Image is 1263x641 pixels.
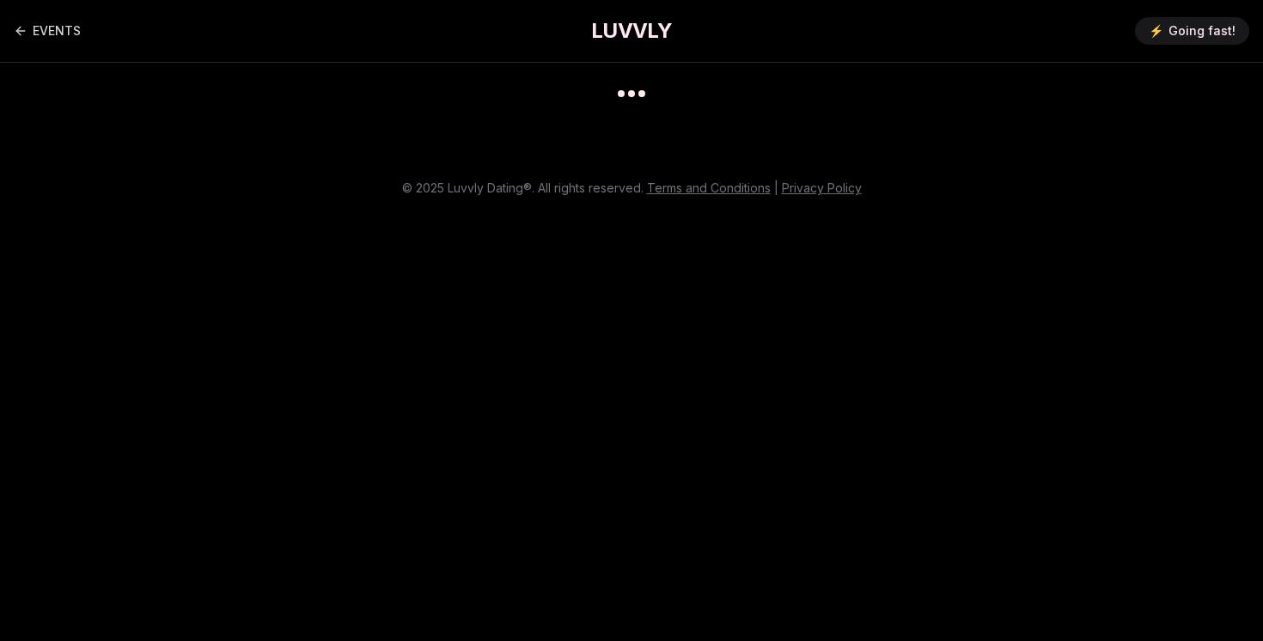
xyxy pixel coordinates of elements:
span: Going fast! [1168,22,1236,40]
span: | [774,180,778,195]
a: Terms and Conditions [647,180,771,195]
a: Back to events [14,14,81,48]
a: LUVVLY [591,17,672,45]
span: ⚡️ [1149,22,1163,40]
a: Privacy Policy [782,180,862,195]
